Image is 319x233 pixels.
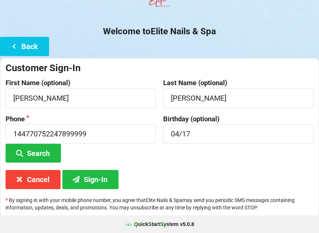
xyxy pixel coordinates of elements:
label: Last Name (optional) [163,79,313,87]
img: favicon.ico [125,220,132,228]
label: Birthday (optional) [163,115,313,123]
input: Last Name [163,88,313,108]
span: S [160,221,163,227]
label: First Name (optional) [6,79,156,87]
button: Cancel [6,170,61,189]
input: MM/DD [163,124,313,144]
p: By signing in with your mobile phone number, you agree that Elite Nails & Spa may send you period... [6,197,313,211]
input: First Name [6,88,156,108]
span: Q [134,221,138,227]
input: 1234567890 [6,124,156,144]
span: S [148,221,152,227]
div: Customer Sign-In [6,62,313,74]
button: Sign-In [62,170,119,189]
label: Phone [6,115,156,123]
button: Search [6,144,61,163]
b: uick tart ystem v 5.0.8 [134,220,194,228]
